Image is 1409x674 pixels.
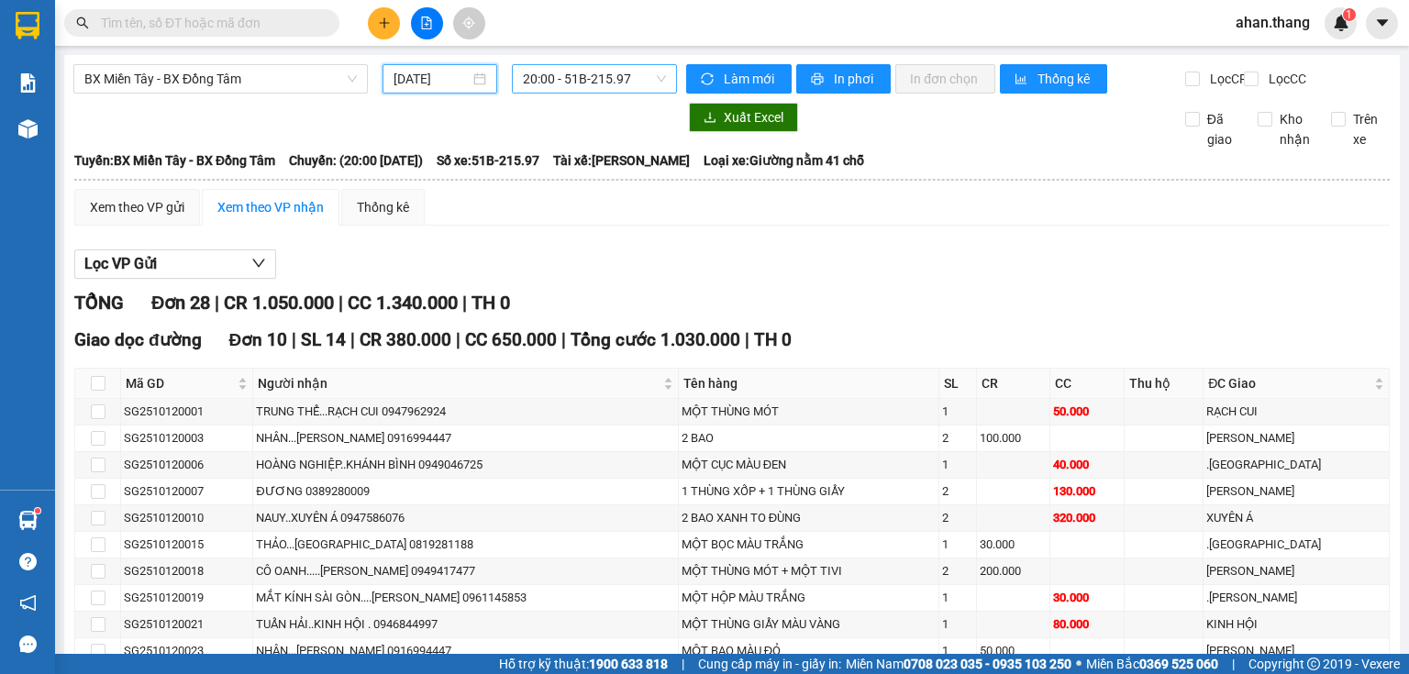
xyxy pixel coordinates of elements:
[124,562,250,580] div: SG2510120018
[942,482,973,501] div: 2
[301,329,346,350] span: SL 14
[292,329,296,350] span: |
[350,329,355,350] span: |
[682,642,936,660] div: MỘT BAO MÀU ĐỎ
[124,482,250,501] div: SG2510120007
[121,612,253,638] td: SG2510120021
[904,657,1071,671] strong: 0708 023 035 - 0935 103 250
[701,72,716,87] span: sync
[256,509,675,527] div: NAUY..XUYÊN Á 0947586076
[121,399,253,425] td: SG2510120001
[126,373,234,393] span: Mã GD
[121,425,253,452] td: SG2510120003
[1015,72,1030,87] span: bar-chart
[256,642,675,660] div: NHÂN...[PERSON_NAME] 0916994447
[19,635,37,653] span: message
[939,369,977,399] th: SL
[289,150,423,171] span: Chuyến: (20:00 [DATE])
[121,505,253,532] td: SG2510120010
[698,654,841,674] span: Cung cấp máy in - giấy in:
[16,12,39,39] img: logo-vxr
[74,329,202,350] span: Giao dọc đường
[1206,615,1386,634] div: KINH HỘI
[1125,369,1204,399] th: Thu hộ
[368,7,400,39] button: plus
[256,615,675,634] div: TUẤN HẢI..KINH HỘI . 0946844997
[1346,8,1352,21] span: 1
[1206,589,1386,607] div: .[PERSON_NAME]
[1221,11,1325,34] span: ahan.thang
[499,654,668,674] span: Hỗ trợ kỹ thuật:
[1333,15,1349,31] img: icon-new-feature
[1307,657,1320,670] span: copyright
[942,562,973,580] div: 2
[90,197,184,217] div: Xem theo VP gửi
[811,72,827,87] span: printer
[121,558,253,585] td: SG2510120018
[704,150,864,171] span: Loại xe: Giường nằm 41 chỗ
[121,452,253,479] td: SG2510120006
[121,532,253,558] td: SG2510120015
[84,252,157,275] span: Lọc VP Gửi
[682,509,936,527] div: 2 BAO XANH TO ĐÙNG
[571,329,740,350] span: Tổng cước 1.030.000
[348,292,458,314] span: CC 1.340.000
[1206,536,1386,554] div: .[GEOGRAPHIC_DATA]
[834,69,876,89] span: In phơi
[1076,660,1082,668] span: ⚪️
[895,64,995,94] button: In đơn chọn
[977,369,1050,399] th: CR
[74,249,276,279] button: Lọc VP Gửi
[682,429,936,447] div: 2 BAO
[378,17,391,29] span: plus
[19,553,37,570] span: question-circle
[1203,69,1250,89] span: Lọc CR
[1374,15,1391,31] span: caret-down
[553,150,690,171] span: Tài xế: [PERSON_NAME]
[682,654,684,674] span: |
[124,615,250,634] div: SG2510120021
[980,429,1047,447] div: 100.000
[338,292,343,314] span: |
[121,585,253,612] td: SG2510120019
[1232,654,1235,674] span: |
[704,111,716,126] span: download
[472,292,510,314] span: TH 0
[561,329,566,350] span: |
[229,329,288,350] span: Đơn 10
[411,7,443,39] button: file-add
[682,589,936,607] div: MỘT HỘP MÀU TRẮNG
[1037,69,1093,89] span: Thống kê
[394,69,469,89] input: 12/10/2025
[1206,456,1386,474] div: .[GEOGRAPHIC_DATA]
[1086,654,1218,674] span: Miền Bắc
[1206,509,1386,527] div: XUYÊN Á
[19,594,37,612] span: notification
[215,292,219,314] span: |
[942,615,973,634] div: 1
[121,638,253,665] td: SG2510120023
[224,292,334,314] span: CR 1.050.000
[682,536,936,554] div: MỘT BỌC MÀU TRẮNG
[256,482,675,501] div: ĐƯƠNG 0389280009
[1053,589,1121,607] div: 30.000
[724,69,777,89] span: Làm mới
[796,64,891,94] button: printerIn phơi
[682,403,936,421] div: MỘT THÙNG MÓT
[1200,109,1245,149] span: Đã giao
[217,197,324,217] div: Xem theo VP nhận
[74,153,275,168] b: Tuyến: BX Miền Tây - BX Đồng Tâm
[682,456,936,474] div: MỘT CỤC MÀU ĐEN
[1053,615,1121,634] div: 80.000
[724,107,783,127] span: Xuất Excel
[1343,8,1356,21] sup: 1
[1000,64,1107,94] button: bar-chartThống kê
[124,509,250,527] div: SG2510120010
[76,17,89,29] span: search
[35,508,40,514] sup: 1
[589,657,668,671] strong: 1900 633 818
[1050,369,1125,399] th: CC
[462,292,467,314] span: |
[456,329,460,350] span: |
[1053,456,1121,474] div: 40.000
